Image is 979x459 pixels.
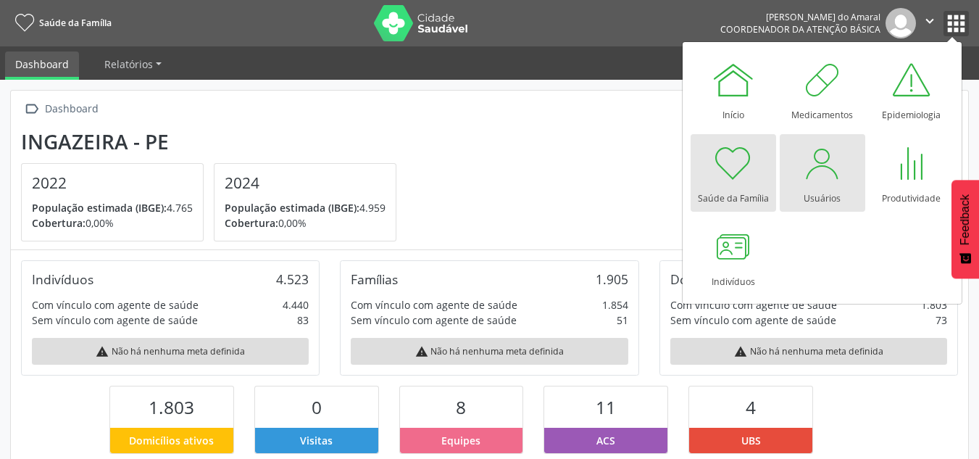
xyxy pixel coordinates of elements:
div: 51 [617,313,628,328]
a: Produtividade [869,134,954,212]
span: 11 [596,395,616,419]
a: Epidemiologia [869,51,954,128]
span: Equipes [441,433,480,448]
h4: 2024 [225,174,386,192]
div: Sem vínculo com agente de saúde [32,313,198,328]
p: 0,00% [32,215,193,231]
span: População estimada (IBGE): [225,201,359,215]
a: Saúde da Família [10,11,112,35]
div: 1.905 [596,271,628,287]
span: Cobertura: [225,216,278,230]
i: warning [415,345,428,358]
div: Não há nenhuma meta definida [670,338,947,365]
span: UBS [741,433,761,448]
p: 0,00% [225,215,386,231]
a: Medicamentos [780,51,865,128]
span: Relatórios [104,57,153,71]
div: Ingazeira - PE [21,130,407,154]
i: warning [734,345,747,358]
span: 1.803 [149,395,194,419]
span: Domicílios ativos [129,433,214,448]
div: 4.523 [276,271,309,287]
div: Domicílios [670,271,730,287]
div: Não há nenhuma meta definida [32,338,309,365]
div: Não há nenhuma meta definida [351,338,628,365]
div: Sem vínculo com agente de saúde [351,313,517,328]
span: Visitas [300,433,333,448]
i:  [21,99,42,120]
div: 83 [297,313,309,328]
span: População estimada (IBGE): [32,201,167,215]
span: ACS [596,433,615,448]
a: Indivíduos [691,218,776,295]
p: 4.765 [32,200,193,215]
a: Início [691,51,776,128]
button: apps [943,11,969,36]
i: warning [96,345,109,358]
span: Feedback [959,194,972,245]
a: Relatórios [94,51,172,77]
h4: 2022 [32,174,193,192]
a:  Dashboard [21,99,101,120]
span: Cobertura: [32,216,86,230]
span: 8 [456,395,466,419]
div: [PERSON_NAME] do Amaral [720,11,880,23]
i:  [922,13,938,29]
div: 4.440 [283,297,309,313]
a: Saúde da Família [691,134,776,212]
div: Famílias [351,271,398,287]
div: 1.854 [602,297,628,313]
span: Coordenador da Atenção Básica [720,23,880,36]
button: Feedback - Mostrar pesquisa [951,180,979,278]
div: Com vínculo com agente de saúde [32,297,199,313]
div: Com vínculo com agente de saúde [670,297,837,313]
a: Dashboard [5,51,79,80]
a: Usuários [780,134,865,212]
img: img [886,8,916,38]
p: 4.959 [225,200,386,215]
div: Indivíduos [32,271,93,287]
span: 0 [312,395,322,419]
div: Sem vínculo com agente de saúde [670,313,836,328]
div: Dashboard [42,99,101,120]
span: 4 [746,395,756,419]
button:  [916,8,943,38]
div: Com vínculo com agente de saúde [351,297,517,313]
div: 73 [936,313,947,328]
span: Saúde da Família [39,17,112,29]
div: 1.803 [921,297,947,313]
